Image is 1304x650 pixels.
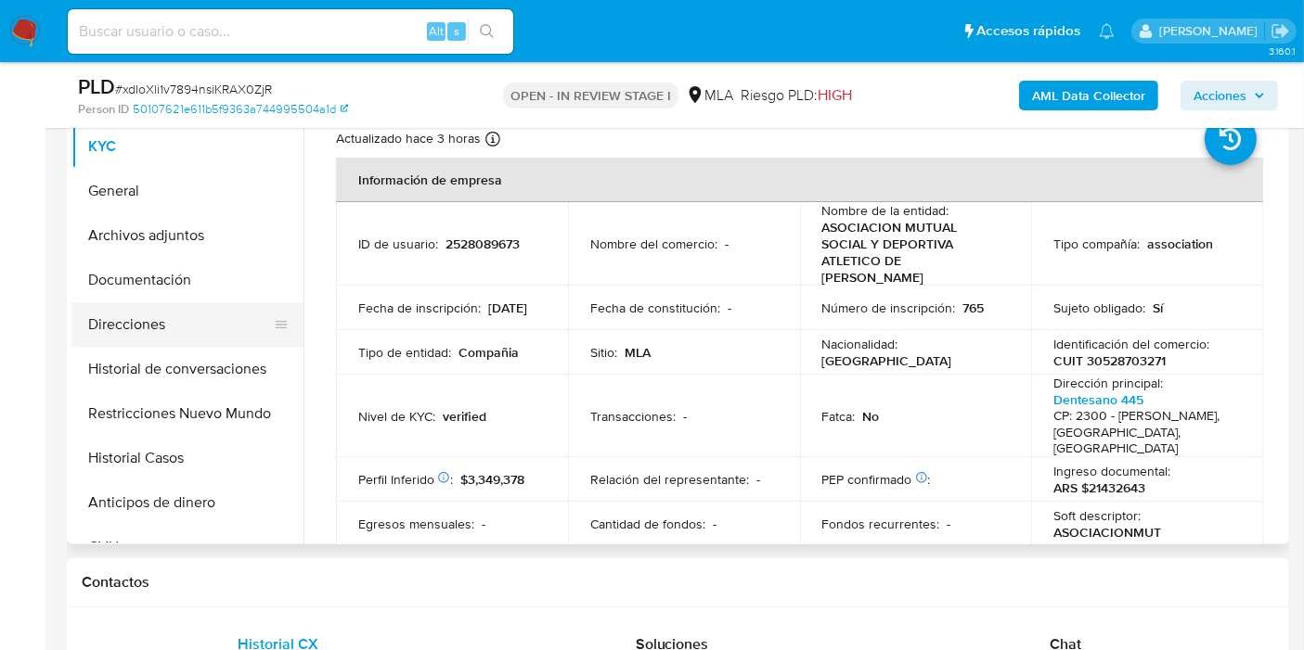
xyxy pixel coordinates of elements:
[1147,236,1213,252] p: association
[1053,463,1170,479] p: Ingreso documental :
[78,101,129,118] b: Person ID
[82,573,1274,592] h1: Contactos
[68,19,513,44] input: Buscar usuario o caso...
[822,219,1002,286] p: ASOCIACION MUTUAL SOCIAL Y DEPORTIVA ATLETICO DE [PERSON_NAME]
[822,300,956,316] p: Número de inscripción :
[741,85,852,106] span: Riesgo PLD:
[1053,336,1209,352] p: Identificación del comercio :
[71,169,303,213] button: General
[71,258,303,302] button: Documentación
[336,130,481,147] p: Actualizado hace 3 horas
[358,236,438,252] p: ID de usuario :
[822,202,949,219] p: Nombre de la entidad :
[822,471,931,488] p: PEP confirmado :
[822,516,940,532] p: Fondos recurrentes :
[71,347,303,391] button: Historial de conversaciones
[1053,524,1161,541] p: ASOCIACIONMUT
[976,21,1080,41] span: Accesos rápidos
[71,391,303,436] button: Restricciones Nuevo Mundo
[468,19,506,45] button: search-icon
[1032,81,1145,110] b: AML Data Collector
[1053,390,1143,409] a: Dentesano 445
[590,471,749,488] p: Relación del representante :
[822,352,952,369] p: [GEOGRAPHIC_DATA]
[818,84,852,106] span: HIGH
[1099,23,1115,39] a: Notificaciones
[458,344,519,361] p: Compañia
[625,344,651,361] p: MLA
[1019,81,1158,110] button: AML Data Collector
[1053,300,1145,316] p: Sujeto obligado :
[1269,44,1295,58] span: 3.160.1
[756,471,760,488] p: -
[725,236,729,252] p: -
[963,300,985,316] p: 765
[1053,375,1163,391] p: Dirección principal :
[429,22,444,40] span: Alt
[454,22,459,40] span: s
[590,344,617,361] p: Sitio :
[590,300,720,316] p: Fecha de constitución :
[71,480,303,525] button: Anticipos de dinero
[686,85,733,106] div: MLA
[590,516,705,532] p: Cantidad de fondos :
[590,236,717,252] p: Nombre del comercio :
[713,516,717,532] p: -
[1053,408,1233,457] h4: CP: 2300 - [PERSON_NAME], [GEOGRAPHIC_DATA], [GEOGRAPHIC_DATA]
[590,408,676,425] p: Transacciones :
[1053,236,1140,252] p: Tipo compañía :
[488,300,527,316] p: [DATE]
[1181,81,1278,110] button: Acciones
[482,516,485,532] p: -
[115,80,272,98] span: # xdIoXli1v7894nsiKRAX0ZjR
[1053,479,1145,496] p: ARS $21432643
[1159,22,1264,40] p: micaelaestefania.gonzalez@mercadolibre.com
[728,300,731,316] p: -
[503,83,678,108] p: OPEN - IN REVIEW STAGE I
[358,408,435,425] p: Nivel de KYC :
[133,101,348,118] a: 50107621e611b5f9363a744995504a1d
[71,436,303,480] button: Historial Casos
[358,344,451,361] p: Tipo de entidad :
[358,516,474,532] p: Egresos mensuales :
[683,408,687,425] p: -
[336,158,1263,202] th: Información de empresa
[71,525,303,569] button: CVU
[1053,507,1141,524] p: Soft descriptor :
[822,336,898,352] p: Nacionalidad :
[822,408,856,425] p: Fatca :
[78,71,115,101] b: PLD
[948,516,951,532] p: -
[443,408,486,425] p: verified
[71,124,303,169] button: KYC
[863,408,880,425] p: No
[358,300,481,316] p: Fecha de inscripción :
[71,302,289,347] button: Direcciones
[358,471,453,488] p: Perfil Inferido :
[1053,352,1166,369] p: CUIT 30528703271
[1153,300,1163,316] p: Sí
[460,470,524,489] span: $3,349,378
[1194,81,1246,110] span: Acciones
[445,236,520,252] p: 2528089673
[71,213,303,258] button: Archivos adjuntos
[1271,21,1290,41] a: Salir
